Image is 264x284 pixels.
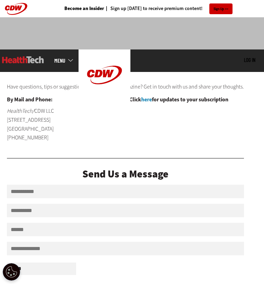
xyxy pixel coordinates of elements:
a: CDW [79,95,130,102]
em: HealthTech/ [7,107,34,114]
a: Sign Up [209,3,233,14]
a: Log in [244,57,255,63]
a: mobile-menu [54,58,79,63]
div: Send Us a Message [7,169,244,179]
img: Home [79,49,130,101]
a: Sign up [DATE] to receive premium content! [104,6,202,11]
div: User menu [244,57,255,64]
img: Home [2,56,44,63]
div: Cookie Settings [3,263,20,281]
a: Become an Insider [64,6,104,11]
p: CDW LLC [STREET_ADDRESS] [GEOGRAPHIC_DATA] [PHONE_NUMBER] [7,107,121,142]
button: Open Preferences [3,263,20,281]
